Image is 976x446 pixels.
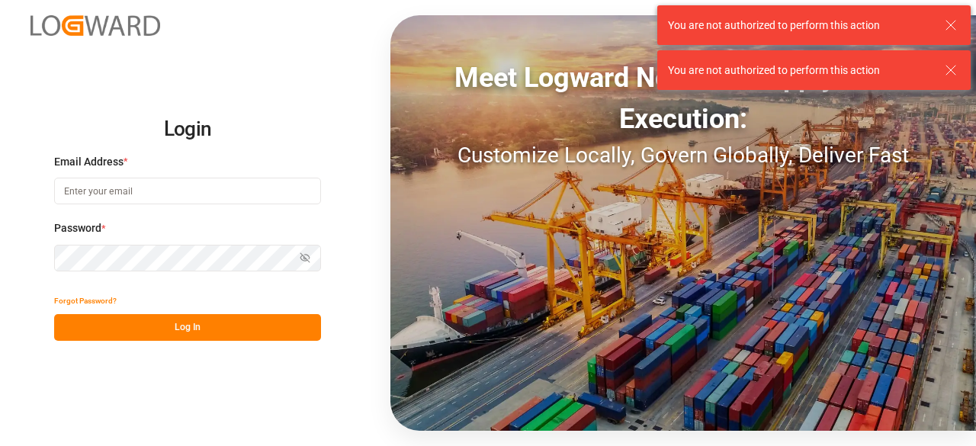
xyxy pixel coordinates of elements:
[390,140,976,172] div: Customize Locally, Govern Globally, Deliver Fast
[54,287,117,314] button: Forgot Password?
[54,178,321,204] input: Enter your email
[54,154,124,170] span: Email Address
[30,15,160,36] img: Logward_new_orange.png
[54,105,321,154] h2: Login
[54,220,101,236] span: Password
[668,63,930,79] div: You are not authorized to perform this action
[54,314,321,341] button: Log In
[390,57,976,140] div: Meet Logward No-Code Supply Chain Execution:
[668,18,930,34] div: You are not authorized to perform this action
